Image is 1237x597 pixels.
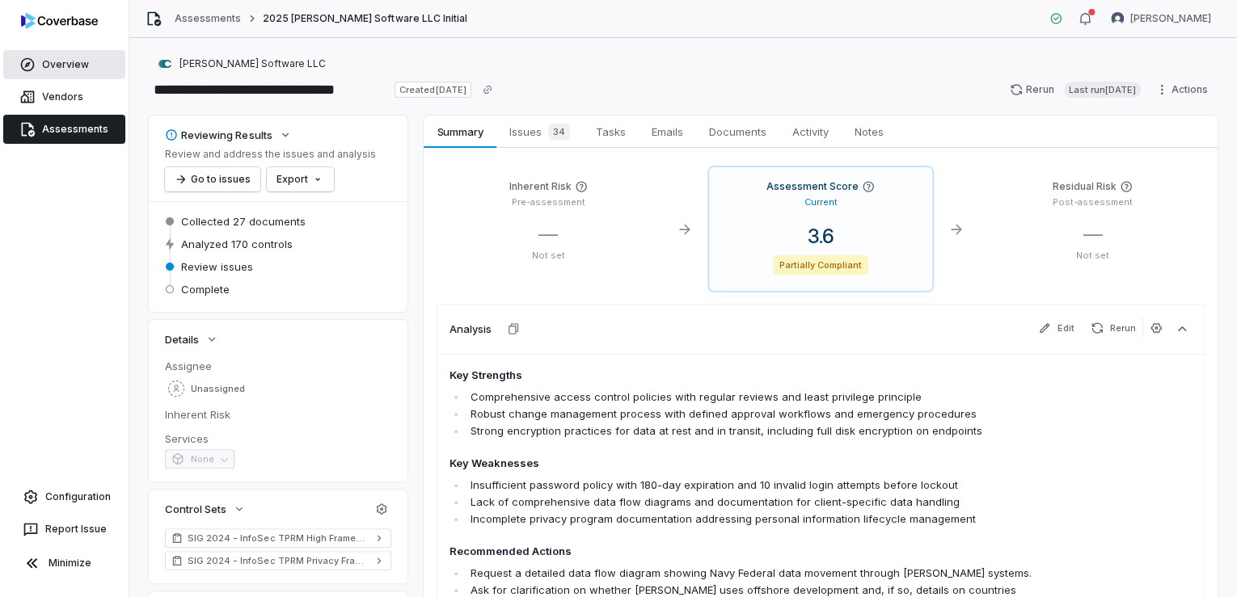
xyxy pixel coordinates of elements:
[181,214,306,229] span: Collected 27 documents
[3,82,125,111] a: Vendors
[165,148,376,161] p: Review and address the issues and analysis
[548,124,570,140] span: 34
[804,196,837,208] p: Current
[181,237,293,251] span: Analyzed 170 controls
[165,431,391,446] dt: Services
[3,115,125,144] a: Assessments
[589,121,632,142] span: Tasks
[786,121,835,142] span: Activity
[450,322,492,336] h3: Analysis
[160,325,223,354] button: Details
[21,13,98,29] img: logo-D7KZi-bG.svg
[538,222,558,246] span: —
[152,49,331,78] button: https://calero.com/[PERSON_NAME] Software LLC
[181,259,253,274] span: Review issues
[165,528,391,548] a: SIG 2024 - InfoSec TPRM High Framework
[994,250,1192,262] p: Not set
[175,12,241,25] a: Assessments
[450,250,648,262] p: Not set
[160,494,251,523] button: Control Sets
[1032,318,1081,338] button: Edit
[1064,82,1141,98] span: Last run [DATE]
[1130,12,1211,25] span: [PERSON_NAME]
[450,196,648,208] p: Pre-assessment
[645,121,690,142] span: Emails
[994,196,1192,208] p: Post-assessment
[509,180,572,193] h4: Inherent Risk
[766,180,859,193] h4: Assessment Score
[1111,12,1124,25] img: Robert Latcham avatar
[794,225,846,248] span: 3.6
[467,477,1043,494] li: Insufficient password policy with 180-day expiration and 10 invalid login attempts before lockout
[165,167,260,191] button: Go to issues
[395,82,471,98] span: Created [DATE]
[188,554,369,567] span: SIG 2024 - InfoSec TPRM Privacy Framework
[3,50,125,79] a: Overview
[1084,318,1142,338] button: Rerun
[1101,6,1221,31] button: Robert Latcham avatar[PERSON_NAME]
[467,494,1043,511] li: Lack of comprehensive data flow diagrams and documentation for client-specific data handling
[430,121,489,142] span: Summary
[467,511,1043,528] li: Incomplete privacy program documentation addressing personal information lifecycle management
[1150,78,1218,102] button: Actions
[160,120,297,149] button: Reviewing Results
[262,12,467,25] span: 2025 [PERSON_NAME] Software LLC Initial
[467,406,1043,423] li: Robust change management process with defined approval workflows and emergency procedures
[6,547,122,579] button: Minimize
[503,120,576,143] span: Issues
[773,255,869,275] span: Partially Compliant
[450,368,1043,384] h4: Key Strengths
[165,502,226,516] span: Control Sets
[6,515,122,544] button: Report Issue
[467,565,1043,582] li: Request a detailed data flow diagram showing Navy Federal data movement through [PERSON_NAME] sys...
[181,282,230,296] span: Complete
[165,332,199,347] span: Details
[165,551,391,570] a: SIG 2024 - InfoSec TPRM Privacy Framework
[450,544,1043,560] h4: Recommended Actions
[165,407,391,422] dt: Inherent Risk
[6,482,122,511] a: Configuration
[1000,78,1150,102] button: RerunLast run[DATE]
[1083,222,1103,246] span: —
[179,57,326,70] span: [PERSON_NAME] Software LLC
[467,423,1043,439] li: Strong encryption practices for data at rest and in transit, including full disk encryption on en...
[450,456,1043,472] h4: Key Weaknesses
[848,121,890,142] span: Notes
[467,389,1043,406] li: Comprehensive access control policies with regular reviews and least privilege principle
[473,75,502,104] button: Copy link
[703,121,773,142] span: Documents
[165,359,391,373] dt: Assignee
[267,167,334,191] button: Export
[1053,180,1117,193] h4: Residual Risk
[165,128,272,142] div: Reviewing Results
[191,383,245,395] span: Unassigned
[188,532,369,544] span: SIG 2024 - InfoSec TPRM High Framework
